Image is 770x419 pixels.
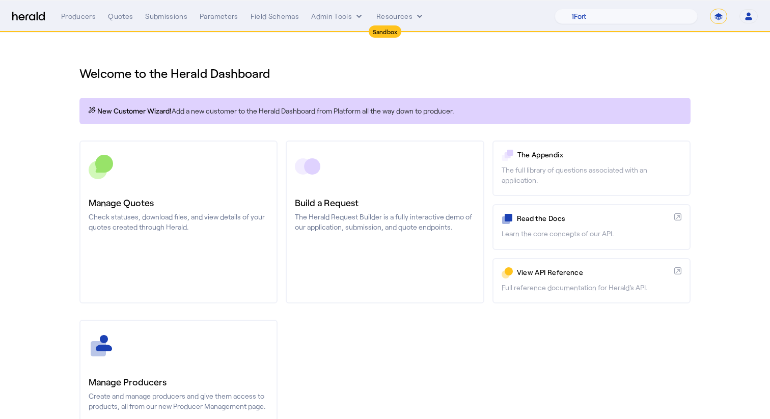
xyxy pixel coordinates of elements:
[369,25,402,38] div: Sandbox
[492,258,691,303] a: View API ReferenceFull reference documentation for Herald's API.
[200,11,238,21] div: Parameters
[79,141,278,303] a: Manage QuotesCheck statuses, download files, and view details of your quotes created through Herald.
[286,141,484,303] a: Build a RequestThe Herald Request Builder is a fully interactive demo of our application, submiss...
[517,150,681,160] p: The Appendix
[295,212,475,232] p: The Herald Request Builder is a fully interactive demo of our application, submission, and quote ...
[376,11,425,21] button: Resources dropdown menu
[492,204,691,249] a: Read the DocsLearn the core concepts of our API.
[89,195,268,210] h3: Manage Quotes
[12,12,45,21] img: Herald Logo
[251,11,299,21] div: Field Schemas
[295,195,475,210] h3: Build a Request
[61,11,96,21] div: Producers
[517,213,670,224] p: Read the Docs
[89,212,268,232] p: Check statuses, download files, and view details of your quotes created through Herald.
[502,165,681,185] p: The full library of questions associated with an application.
[108,11,133,21] div: Quotes
[492,141,691,196] a: The AppendixThe full library of questions associated with an application.
[89,375,268,389] h3: Manage Producers
[145,11,187,21] div: Submissions
[311,11,364,21] button: internal dropdown menu
[517,267,670,277] p: View API Reference
[502,229,681,239] p: Learn the core concepts of our API.
[502,283,681,293] p: Full reference documentation for Herald's API.
[89,391,268,411] p: Create and manage producers and give them access to products, all from our new Producer Managemen...
[88,106,682,116] p: Add a new customer to the Herald Dashboard from Platform all the way down to producer.
[97,106,172,116] span: New Customer Wizard!
[79,65,691,81] h1: Welcome to the Herald Dashboard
